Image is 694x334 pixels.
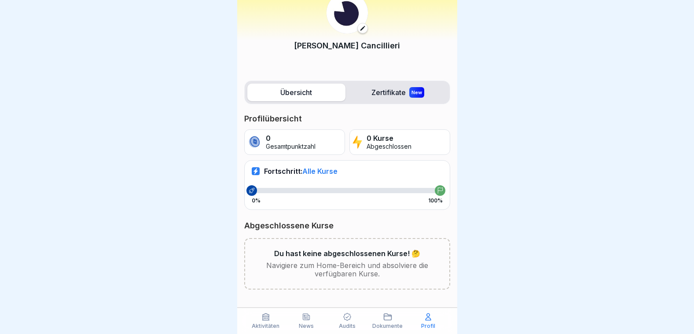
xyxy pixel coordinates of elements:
[274,250,420,258] p: Du hast keine abgeschlossenen Kurse! 🤔
[252,323,279,329] p: Aktivitäten
[299,323,314,329] p: News
[247,135,262,150] img: coin.svg
[244,114,450,124] p: Profilübersicht
[294,40,400,51] p: [PERSON_NAME] Cancillieri
[353,135,363,150] img: lightning.svg
[259,261,435,278] p: Navigiere zum Home-Bereich und absolviere die verfügbaren Kurse.
[349,84,447,101] label: Zertifikate
[264,167,338,176] p: Fortschritt:
[266,143,316,150] p: Gesamtpunktzahl
[372,323,403,329] p: Dokumente
[266,134,316,143] p: 0
[339,323,356,329] p: Audits
[367,143,411,150] p: Abgeschlossen
[409,87,424,98] div: New
[244,220,450,231] p: Abgeschlossene Kurse
[367,134,411,143] p: 0 Kurse
[252,198,261,204] p: 0%
[302,167,338,176] span: Alle Kurse
[428,198,443,204] p: 100%
[421,323,435,329] p: Profil
[247,84,345,101] label: Übersicht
